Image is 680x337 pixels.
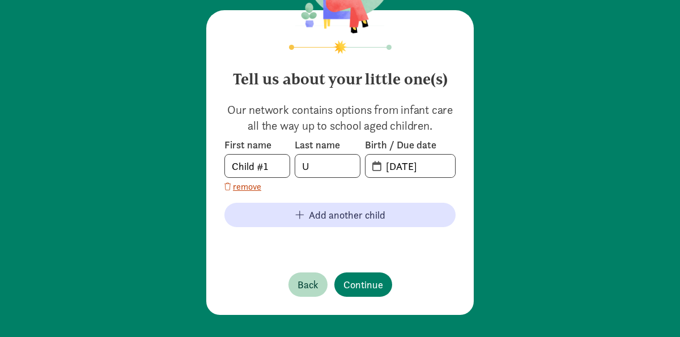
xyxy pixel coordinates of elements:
[365,138,456,152] label: Birth / Due date
[343,277,383,292] span: Continue
[334,272,392,297] button: Continue
[309,207,385,223] span: Add another child
[297,277,318,292] span: Back
[224,203,456,227] button: Add another child
[224,138,290,152] label: First name
[379,155,455,177] input: MM-DD-YYYY
[224,180,261,194] button: remove
[224,61,456,88] h4: Tell us about your little one(s)
[295,138,360,152] label: Last name
[288,272,328,297] button: Back
[233,180,261,194] span: remove
[224,102,456,134] p: Our network contains options from infant care all the way up to school aged children.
